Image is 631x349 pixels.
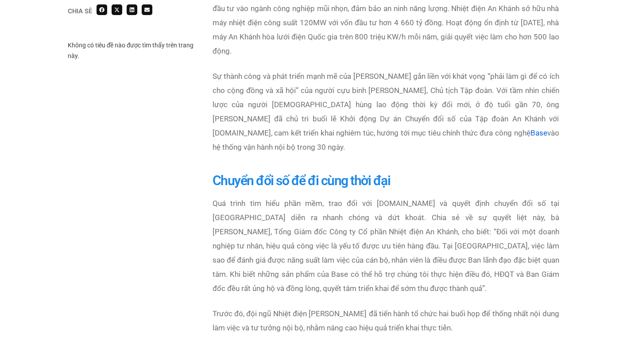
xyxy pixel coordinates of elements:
[112,4,122,15] div: Share on x-twitter
[68,8,92,14] div: Chia sẻ
[213,196,559,295] p: Quá trình tìm hiểu phần mềm, trao đổi với [DOMAIN_NAME] và quyết định chuyển đổi số tại [GEOGRAPH...
[127,4,137,15] div: Share on linkedin
[213,69,559,154] p: Sự thành công và phát triển mạnh mẽ của [PERSON_NAME] gắn liền với khát vọng “phải làm gì để có í...
[213,306,559,335] p: Trước đó, đội ngũ Nhiệt điện [PERSON_NAME] đã tiến hành tổ chức hai buổi họp để thống nhất nội du...
[530,128,547,137] a: Base
[68,40,199,61] div: Không có tiêu đề nào được tìm thấy trên trang này.
[142,4,152,15] div: Share on email
[213,174,559,187] h1: Chuyển đổi số để đi cùng thời đại
[97,4,107,15] div: Share on facebook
